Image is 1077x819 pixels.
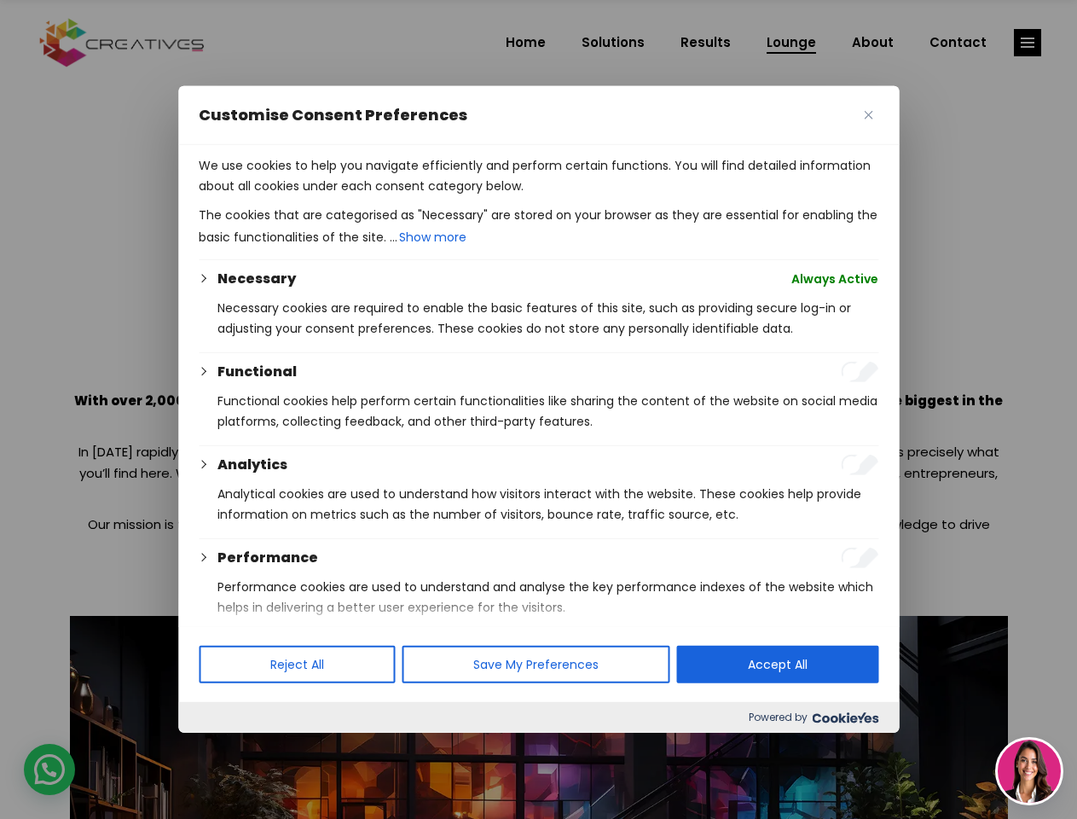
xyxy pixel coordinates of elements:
input: Enable Analytics [841,455,878,475]
span: Always Active [791,269,878,289]
button: Performance [217,548,318,568]
p: Analytical cookies are used to understand how visitors interact with the website. These cookies h... [217,484,878,525]
p: Performance cookies are used to understand and analyse the key performance indexes of the website... [217,577,878,618]
div: Powered by [178,702,899,733]
button: Reject All [199,646,395,683]
p: Necessary cookies are required to enable the basic features of this site, such as providing secur... [217,298,878,339]
button: Show more [397,225,468,249]
img: Close [864,111,872,119]
p: The cookies that are categorised as "Necessary" are stored on your browser as they are essential ... [199,205,878,249]
button: Functional [217,362,297,382]
div: Customise Consent Preferences [178,86,899,733]
button: Necessary [217,269,296,289]
button: Save My Preferences [402,646,669,683]
button: Close [858,105,878,125]
img: Cookieyes logo [812,712,878,723]
button: Analytics [217,455,287,475]
p: We use cookies to help you navigate efficiently and perform certain functions. You will find deta... [199,155,878,196]
span: Customise Consent Preferences [199,105,467,125]
p: Functional cookies help perform certain functionalities like sharing the content of the website o... [217,391,878,432]
img: agent [998,740,1061,803]
button: Accept All [676,646,878,683]
input: Enable Functional [841,362,878,382]
input: Enable Performance [841,548,878,568]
